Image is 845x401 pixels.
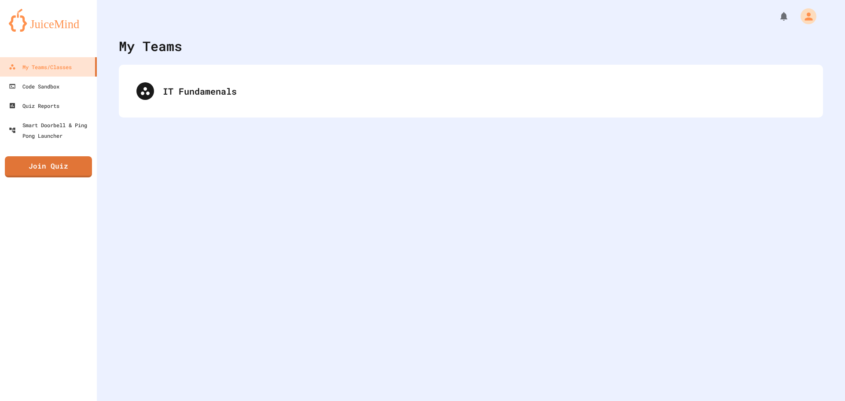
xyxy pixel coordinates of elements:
[9,62,72,72] div: My Teams/Classes
[9,81,59,92] div: Code Sandbox
[163,85,805,98] div: IT Fundamenals
[119,36,182,56] div: My Teams
[9,120,93,141] div: Smart Doorbell & Ping Pong Launcher
[762,9,791,24] div: My Notifications
[5,156,92,177] a: Join Quiz
[791,6,819,26] div: My Account
[128,74,814,109] div: IT Fundamenals
[9,100,59,111] div: Quiz Reports
[9,9,88,32] img: logo-orange.svg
